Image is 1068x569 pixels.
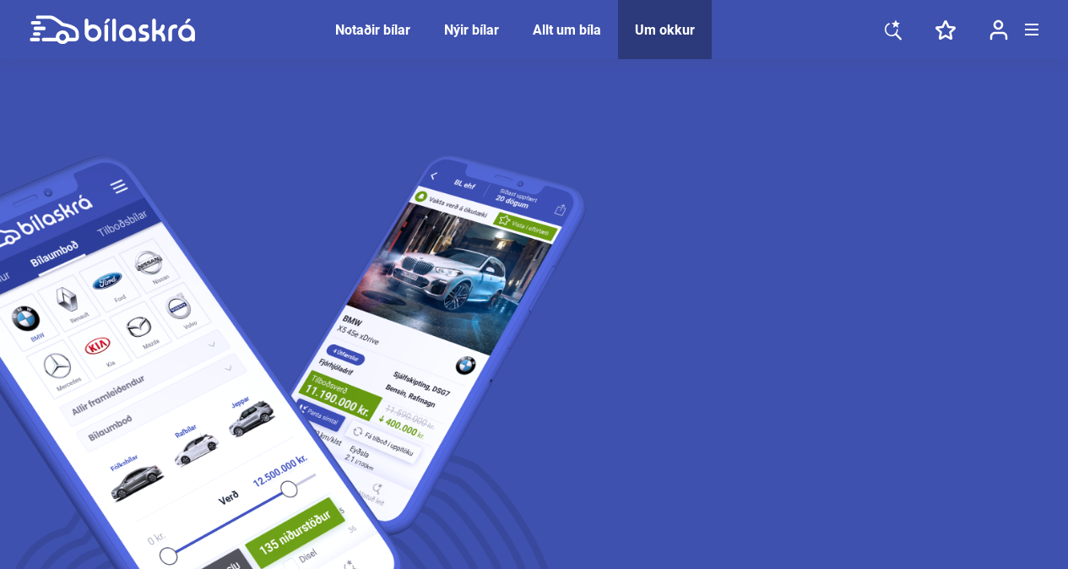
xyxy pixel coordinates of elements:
[444,22,499,38] a: Nýir bílar
[533,22,601,38] a: Allt um bíla
[635,22,695,38] a: Um okkur
[335,22,410,38] a: Notaðir bílar
[989,19,1008,41] img: user-login.svg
